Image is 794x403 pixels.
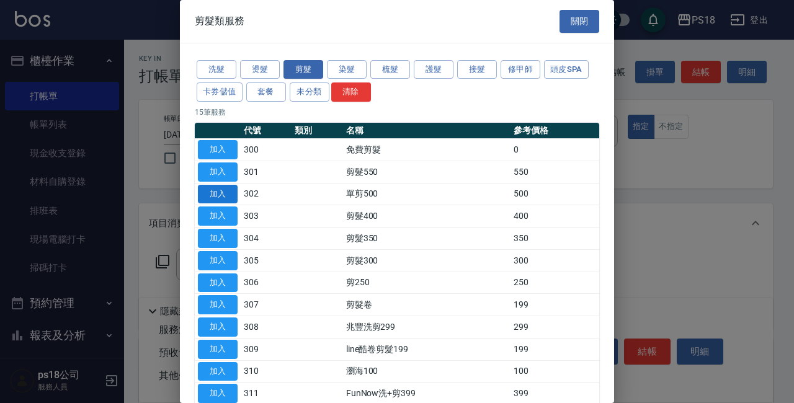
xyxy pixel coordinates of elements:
td: 307 [241,294,292,316]
button: 加入 [198,140,238,159]
td: 300 [241,139,292,161]
button: 加入 [198,295,238,314]
td: 301 [241,161,292,183]
td: 剪髮300 [343,249,511,272]
button: 燙髮 [240,60,280,79]
td: 305 [241,249,292,272]
td: 剪髮550 [343,161,511,183]
td: 350 [511,228,599,250]
button: 加入 [198,185,238,204]
td: 304 [241,228,292,250]
p: 15 筆服務 [195,107,599,118]
td: 309 [241,338,292,360]
button: 加入 [198,251,238,270]
td: 250 [511,272,599,294]
button: 加入 [198,162,238,182]
td: 瀏海100 [343,360,511,383]
td: 308 [241,316,292,339]
td: 單剪500 [343,183,511,205]
td: 剪髮400 [343,205,511,228]
td: 400 [511,205,599,228]
button: 卡券儲值 [197,82,243,102]
td: 剪250 [343,272,511,294]
td: 免費剪髮 [343,139,511,161]
button: 加入 [198,229,238,248]
td: 199 [511,294,599,316]
td: 199 [511,338,599,360]
td: 302 [241,183,292,205]
td: line酷卷剪髮199 [343,338,511,360]
td: 300 [511,249,599,272]
td: 303 [241,205,292,228]
td: 310 [241,360,292,383]
td: 兆豐洗剪299 [343,316,511,339]
button: 加入 [198,384,238,403]
button: 洗髮 [197,60,236,79]
button: 染髮 [327,60,367,79]
td: 550 [511,161,599,183]
td: 306 [241,272,292,294]
th: 名稱 [343,123,511,139]
button: 加入 [198,273,238,293]
button: 剪髮 [283,60,323,79]
td: 100 [511,360,599,383]
button: 接髮 [457,60,497,79]
button: 未分類 [290,82,329,102]
th: 參考價格 [511,123,599,139]
button: 清除 [331,82,371,102]
td: 299 [511,316,599,339]
button: 關閉 [560,10,599,33]
button: 護髮 [414,60,453,79]
td: 500 [511,183,599,205]
button: 頭皮SPA [544,60,589,79]
button: 修甲師 [501,60,540,79]
td: 0 [511,139,599,161]
button: 加入 [198,362,238,381]
th: 代號 [241,123,292,139]
button: 加入 [198,206,238,226]
button: 套餐 [246,82,286,102]
td: 剪髮卷 [343,294,511,316]
button: 梳髮 [370,60,410,79]
button: 加入 [198,340,238,359]
th: 類別 [292,123,342,139]
td: 剪髮350 [343,228,511,250]
button: 加入 [198,317,238,337]
span: 剪髮類服務 [195,15,244,27]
